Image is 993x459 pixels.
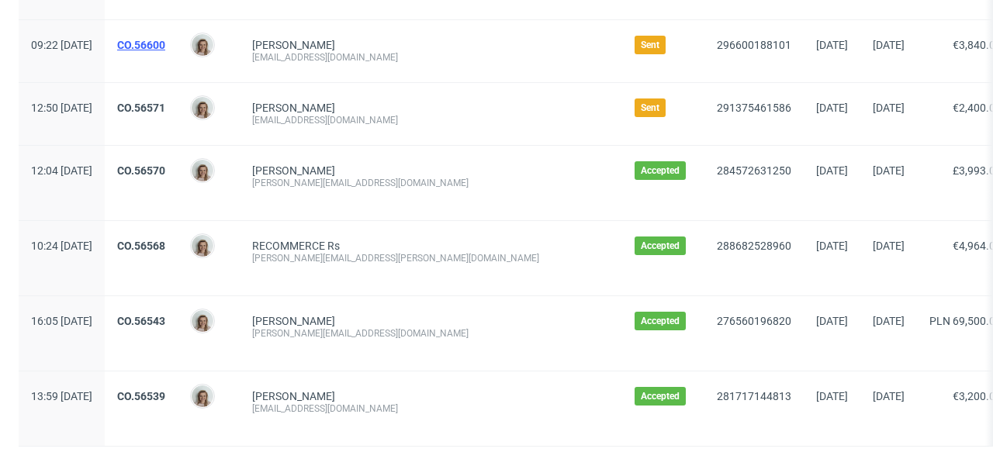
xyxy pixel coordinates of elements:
img: Monika Poźniak [192,385,213,407]
a: 291375461586 [717,102,791,114]
img: Monika Poźniak [192,310,213,332]
span: 16:05 [DATE] [31,315,92,327]
a: 276560196820 [717,315,791,327]
span: Accepted [641,164,680,177]
span: 10:24 [DATE] [31,240,92,252]
span: [DATE] [873,390,905,402]
span: 09:22 [DATE] [31,39,92,51]
div: [PERSON_NAME][EMAIL_ADDRESS][DOMAIN_NAME] [252,177,610,189]
div: [PERSON_NAME][EMAIL_ADDRESS][DOMAIN_NAME] [252,327,610,340]
span: [DATE] [816,390,848,402]
span: Sent [641,39,659,51]
span: [DATE] [873,240,905,252]
span: [DATE] [816,315,848,327]
span: 12:50 [DATE] [31,102,92,114]
span: [DATE] [873,164,905,177]
span: [DATE] [816,39,848,51]
span: Accepted [641,390,680,402]
img: Monika Poźniak [192,34,213,56]
span: 13:59 [DATE] [31,390,92,402]
a: [PERSON_NAME] [252,102,335,114]
div: [EMAIL_ADDRESS][DOMAIN_NAME] [252,114,610,126]
a: CO.56570 [117,164,165,177]
a: [PERSON_NAME] [252,164,335,177]
a: CO.56600 [117,39,165,51]
span: Accepted [641,240,680,252]
span: Accepted [641,315,680,327]
a: CO.56539 [117,390,165,402]
span: [DATE] [816,240,848,252]
a: RECOMMERCE Rs [252,240,340,252]
a: 288682528960 [717,240,791,252]
div: [EMAIL_ADDRESS][DOMAIN_NAME] [252,51,610,64]
span: [DATE] [816,102,848,114]
span: [DATE] [873,39,905,51]
a: [PERSON_NAME] [252,390,335,402]
a: [PERSON_NAME] [252,39,335,51]
span: 12:04 [DATE] [31,164,92,177]
a: CO.56571 [117,102,165,114]
img: Monika Poźniak [192,160,213,181]
a: CO.56568 [117,240,165,252]
img: Monika Poźniak [192,97,213,119]
div: [EMAIL_ADDRESS][DOMAIN_NAME] [252,402,610,415]
a: [PERSON_NAME] [252,315,335,327]
a: CO.56543 [117,315,165,327]
a: 281717144813 [717,390,791,402]
img: Monika Poźniak [192,235,213,257]
span: [DATE] [816,164,848,177]
a: 284572631250 [717,164,791,177]
div: [PERSON_NAME][EMAIL_ADDRESS][PERSON_NAME][DOMAIN_NAME] [252,252,610,264]
span: Sent [641,102,659,114]
span: [DATE] [873,102,905,114]
span: [DATE] [873,315,905,327]
a: 296600188101 [717,39,791,51]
